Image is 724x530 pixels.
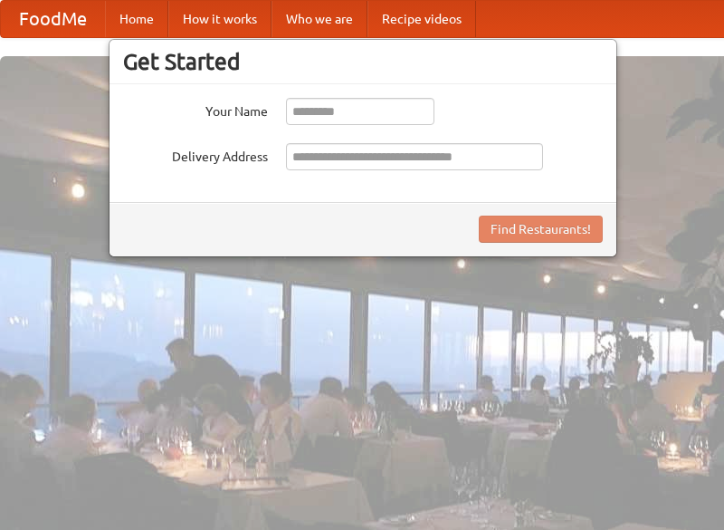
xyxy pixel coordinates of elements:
button: Find Restaurants! [479,216,603,243]
a: FoodMe [1,1,105,37]
a: Who we are [271,1,367,37]
a: Home [105,1,168,37]
h3: Get Started [123,48,603,75]
a: Recipe videos [367,1,476,37]
label: Delivery Address [123,143,268,166]
label: Your Name [123,98,268,120]
a: How it works [168,1,271,37]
